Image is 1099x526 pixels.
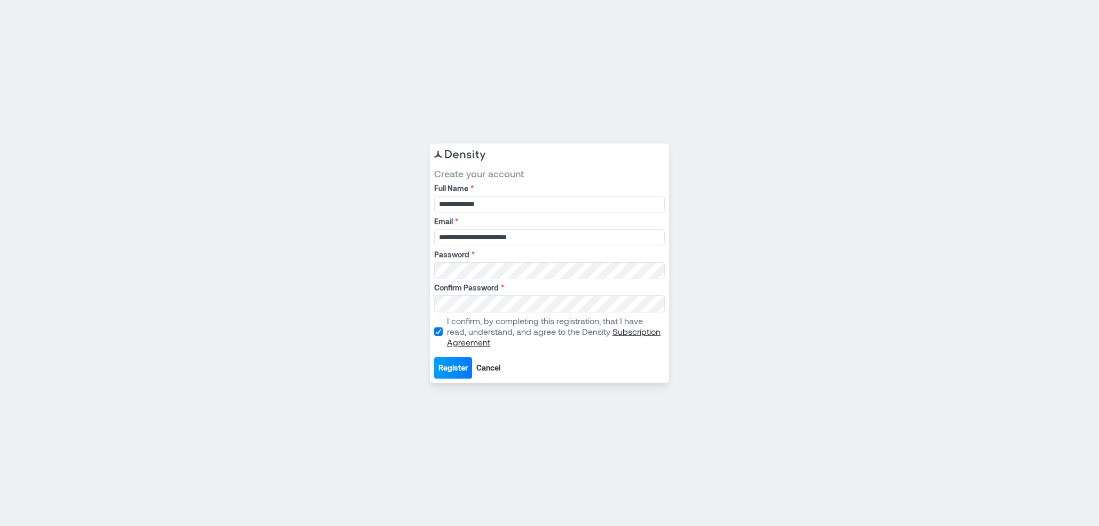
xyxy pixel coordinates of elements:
[434,167,665,180] span: Create your account
[476,363,500,373] span: Cancel
[472,357,505,379] button: Cancel
[434,282,663,293] label: Confirm Password
[447,316,663,348] p: I confirm, by completing this registration, that I have read, understand, and agree to the Density .
[447,326,661,347] a: Subscription Agreement
[434,183,663,194] label: Full Name
[434,216,663,227] label: Email
[434,249,663,260] label: Password
[438,363,468,373] span: Register
[434,357,472,379] button: Register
